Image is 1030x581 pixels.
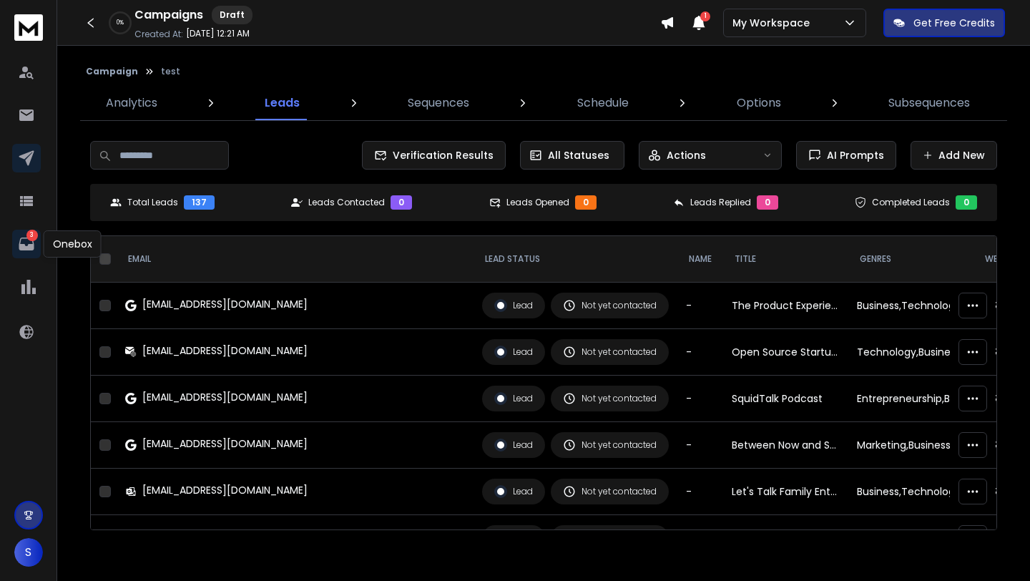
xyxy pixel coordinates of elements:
p: Actions [667,148,706,162]
div: Not yet contacted [563,485,657,498]
td: Business,Technology [848,469,973,515]
h1: Campaigns [134,6,203,24]
td: Marketing,Business,Entrepreneurship [848,422,973,469]
span: Verification Results [387,148,494,162]
p: [DATE] 12:21 AM [186,28,250,39]
th: EMAIL [117,236,474,283]
td: - [677,376,723,422]
button: Verification Results [362,141,506,170]
div: [EMAIL_ADDRESS][DOMAIN_NAME] [142,483,308,497]
button: AI Prompts [796,141,896,170]
button: S [14,538,43,567]
button: Campaign [86,66,138,77]
a: Analytics [97,86,166,120]
p: Sequences [408,94,469,112]
div: 137 [184,195,215,210]
div: Lead [494,392,533,405]
p: Leads [265,94,300,112]
th: LEAD STATUS [474,236,677,283]
div: Lead [494,299,533,312]
p: Get Free Credits [913,16,995,30]
td: Open Source Startup Podcast [723,329,848,376]
div: 0 [956,195,977,210]
a: Leads [256,86,308,120]
td: - [677,283,723,329]
div: Not yet contacted [563,346,657,358]
div: Not yet contacted [563,392,657,405]
div: [EMAIL_ADDRESS][DOMAIN_NAME] [142,343,308,358]
div: Lead [494,346,533,358]
td: - [677,515,723,562]
p: Subsequences [888,94,970,112]
button: Add New [911,141,997,170]
div: Lead [494,439,533,451]
button: Get Free Credits [883,9,1005,37]
td: Entrepreneurship,Business,Self-Improvement [848,376,973,422]
div: 0 [575,195,597,210]
div: [EMAIL_ADDRESS][DOMAIN_NAME] [142,390,308,404]
div: Onebox [44,230,102,258]
div: Not yet contacted [563,439,657,451]
td: Redefiners [723,515,848,562]
div: Lead [494,485,533,498]
td: Business,Technology,Entrepreneurship [848,283,973,329]
th: Genres [848,236,973,283]
td: Between Now and Success [723,422,848,469]
div: 0 [391,195,412,210]
th: NAME [677,236,723,283]
p: 0 % [117,19,124,27]
td: Let's Talk Family Enterprise [723,469,848,515]
p: All Statuses [548,148,609,162]
div: 0 [757,195,778,210]
p: Schedule [577,94,629,112]
span: 1 [700,11,710,21]
p: Options [737,94,781,112]
p: Total Leads [127,197,178,208]
p: Completed Leads [872,197,950,208]
p: 3 [26,230,38,241]
p: Leads Opened [506,197,569,208]
a: Sequences [399,86,478,120]
td: Careers,Business,Management,Entrepreneurship [848,515,973,562]
img: logo [14,14,43,41]
p: Leads Replied [690,197,751,208]
td: The Product Experience [723,283,848,329]
p: Created At: [134,29,183,40]
p: Leads Contacted [308,197,385,208]
td: - [677,329,723,376]
div: [EMAIL_ADDRESS][DOMAIN_NAME] [142,436,308,451]
p: test [161,66,180,77]
td: - [677,422,723,469]
p: Analytics [106,94,157,112]
div: Not yet contacted [563,299,657,312]
td: SquidTalk Podcast [723,376,848,422]
span: AI Prompts [821,148,884,162]
a: Schedule [569,86,637,120]
div: Draft [212,6,252,24]
th: title [723,236,848,283]
td: - [677,469,723,515]
a: Options [728,86,790,120]
p: My Workspace [732,16,815,30]
a: 3 [12,230,41,258]
td: Technology,Business,Entrepreneurship [848,329,973,376]
div: [EMAIL_ADDRESS][DOMAIN_NAME] [142,297,308,311]
a: Subsequences [880,86,978,120]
